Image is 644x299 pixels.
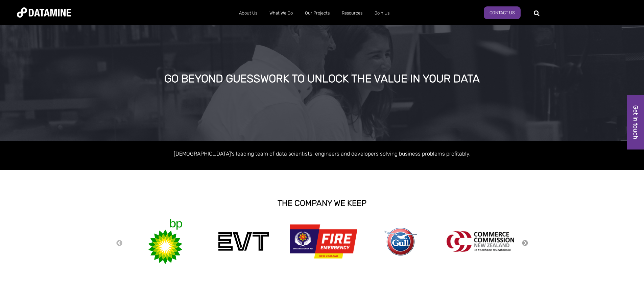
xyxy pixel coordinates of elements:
img: Fire Emergency New Zealand [290,221,357,262]
img: evt-1 [218,232,269,251]
div: GO BEYOND GUESSWORK TO UNLOCK THE VALUE IN YOUR DATA [73,73,571,85]
img: Datamine [17,7,71,18]
a: Contact Us [484,6,521,19]
a: About Us [233,4,263,22]
a: What We Do [263,4,299,22]
img: gull [384,228,418,255]
strong: THE COMPANY WE KEEP [278,198,366,208]
img: commercecommission [447,231,514,252]
a: Get in touch [627,95,644,149]
p: [DEMOGRAPHIC_DATA]'s leading team of data scientists, engineers and developers solving business p... [129,149,515,158]
a: Join Us [368,4,396,22]
button: Next [522,240,528,247]
img: bp-1 [147,219,184,264]
a: Our Projects [299,4,336,22]
button: Previous [116,240,123,247]
a: Resources [336,4,368,22]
